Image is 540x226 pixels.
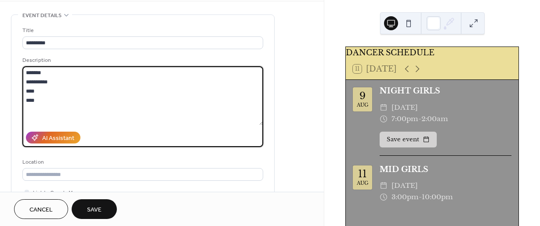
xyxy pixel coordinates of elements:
span: 10:00pm [422,191,453,203]
button: Save [72,199,117,219]
span: Save [87,205,101,215]
div: ​ [380,191,388,203]
span: 7:00pm [391,113,418,125]
div: Description [22,56,261,65]
span: Cancel [29,205,53,215]
span: [DATE] [391,102,418,113]
div: Location [22,158,261,167]
span: - [419,191,422,203]
div: Aug [357,103,369,108]
span: Event details [22,11,62,20]
div: ​ [380,102,388,113]
div: NIGHT GIRLS [380,85,511,97]
span: - [418,113,421,125]
div: DANCER SCHEDULE [346,47,518,58]
span: Link to Google Maps [33,188,81,197]
button: Cancel [14,199,68,219]
div: ​ [380,113,388,125]
div: Title [22,26,261,35]
div: MID GIRLS [380,164,511,175]
div: AI Assistant [42,134,74,143]
div: 11 [358,169,367,179]
div: 9 [359,91,366,101]
span: 2:00am [421,113,448,125]
div: Aug [357,181,369,186]
span: 3:00pm [391,191,419,203]
div: ​ [380,180,388,191]
button: Save event [380,132,437,147]
span: [DATE] [391,180,418,191]
button: AI Assistant [26,132,80,143]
